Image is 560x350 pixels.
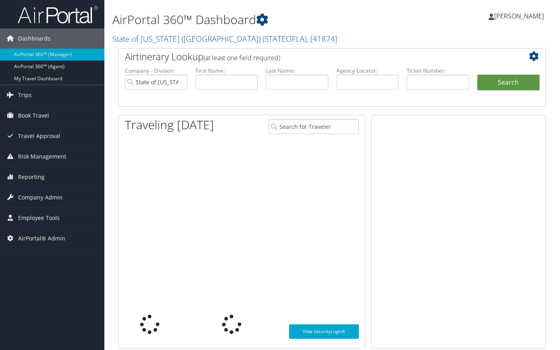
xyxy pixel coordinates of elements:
span: Employee Tools [18,208,60,228]
span: Reporting [18,167,45,187]
span: AirPortal® Admin [18,228,65,248]
img: airportal-logo.png [18,5,98,24]
span: , [ 41874 ] [307,33,337,44]
span: ( STATEOFLA ) [263,33,307,44]
h2: Airtinerary Lookup [125,50,504,63]
h1: Traveling [DATE] [125,116,214,133]
a: View SecurityLogic® [289,324,359,339]
input: Search for Traveler [269,119,359,134]
span: Company Admin [18,187,63,208]
label: Ticket Number: [407,67,469,75]
label: Last Name: [266,67,328,75]
label: First Name: [195,67,258,75]
span: (at least one field required) [204,53,280,62]
span: Book Travel [18,106,49,126]
button: Search [477,75,540,91]
a: State of [US_STATE] ([GEOGRAPHIC_DATA]) [112,33,337,44]
label: Company - Division: [125,67,187,75]
a: [PERSON_NAME] [489,4,552,28]
span: [PERSON_NAME] [494,12,544,20]
span: Risk Management [18,147,66,167]
h1: AirPortal 360™ Dashboard [112,11,405,28]
span: Dashboards [18,28,51,49]
span: Trips [18,85,32,105]
label: Agency Locator: [336,67,399,75]
span: Travel Approval [18,126,60,146]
